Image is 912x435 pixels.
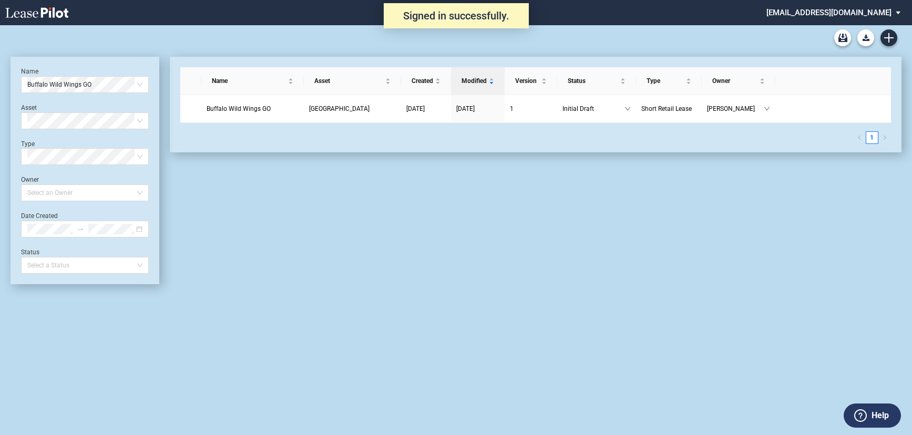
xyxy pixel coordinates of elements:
[406,105,425,112] span: [DATE]
[712,76,757,86] span: Owner
[456,105,475,112] span: [DATE]
[207,103,299,114] a: Buffalo Wild Wings GO
[510,103,552,114] a: 1
[557,67,636,95] th: Status
[866,132,878,143] a: 1
[384,3,529,28] div: Signed in successfully.
[207,105,271,112] span: Buffalo Wild Wings GO
[647,76,684,86] span: Type
[21,104,37,111] label: Asset
[77,225,84,233] span: to
[568,76,618,86] span: Status
[853,131,866,144] li: Previous Page
[456,103,499,114] a: [DATE]
[857,29,874,46] button: Download Blank Form
[21,248,39,256] label: Status
[854,29,877,46] md-menu: Download Blank Form List
[641,105,692,112] span: Short Retail Lease
[314,76,383,86] span: Asset
[880,29,897,46] a: Create new document
[515,76,539,86] span: Version
[309,103,396,114] a: [GEOGRAPHIC_DATA]
[21,68,38,75] label: Name
[406,103,446,114] a: [DATE]
[764,106,770,112] span: down
[882,135,887,140] span: right
[412,76,433,86] span: Created
[21,140,35,148] label: Type
[853,131,866,144] button: left
[562,103,624,114] span: Initial Draft
[641,103,696,114] a: Short Retail Lease
[624,106,631,112] span: down
[401,67,451,95] th: Created
[872,409,889,422] label: Help
[857,135,862,140] span: left
[636,67,702,95] th: Type
[201,67,304,95] th: Name
[866,131,878,144] li: 1
[505,67,557,95] th: Version
[27,77,142,92] span: Buffalo Wild Wings GO
[451,67,505,95] th: Modified
[212,76,286,86] span: Name
[702,67,775,95] th: Owner
[878,131,891,144] button: right
[304,67,401,95] th: Asset
[21,212,58,220] label: Date Created
[834,29,851,46] a: Archive
[21,176,39,183] label: Owner
[77,225,84,233] span: swap-right
[844,403,901,428] button: Help
[510,105,514,112] span: 1
[707,103,764,114] span: [PERSON_NAME]
[309,105,370,112] span: Beach Shopping Center
[462,76,487,86] span: Modified
[878,131,891,144] li: Next Page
